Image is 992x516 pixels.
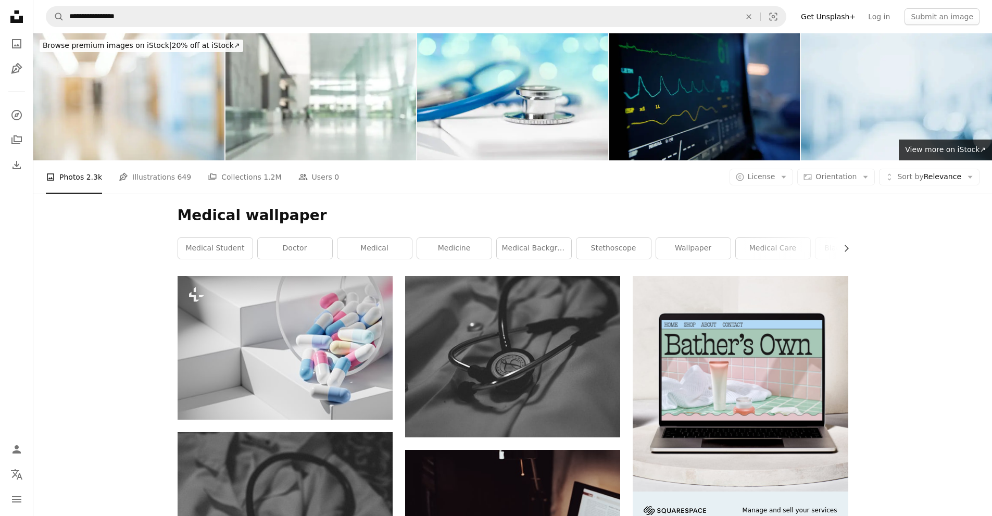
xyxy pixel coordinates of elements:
button: Search Unsplash [46,7,64,27]
a: Get Unsplash+ [795,8,862,25]
a: Log in / Sign up [6,439,27,460]
span: 1.2M [263,171,281,183]
a: a bunch of pills are in a glass container [178,343,393,353]
button: Visual search [761,7,786,27]
span: Relevance [897,172,961,182]
a: medical care [736,238,810,259]
a: stethoscope [576,238,651,259]
img: Defocused of the corridor at the hospital intensive care unit [33,33,224,160]
span: 0 [334,171,339,183]
a: black aesthetic [815,238,890,259]
span: Sort by [897,172,923,181]
span: License [748,172,775,181]
a: medical [337,238,412,259]
button: scroll list to the right [837,238,848,259]
img: a bunch of pills are in a glass container [178,276,393,419]
a: Log in [862,8,896,25]
a: wallpaper [656,238,731,259]
span: Orientation [815,172,857,181]
img: file-1705255347840-230a6ab5bca9image [644,506,706,515]
button: License [730,169,794,185]
a: medical student [178,238,253,259]
a: Illustrations 649 [119,160,191,194]
a: View more on iStock↗ [899,140,992,160]
img: a black and white photo of a stethoscope on a bed [405,276,620,437]
a: Browse premium images on iStock|20% off at iStock↗ [33,33,249,58]
button: Submit an image [905,8,980,25]
form: Find visuals sitewide [46,6,786,27]
button: Language [6,464,27,485]
img: file-1707883121023-8e3502977149image [633,276,848,491]
button: Orientation [797,169,875,185]
span: 20% off at iStock ↗ [43,41,240,49]
span: 649 [178,171,192,183]
button: Menu [6,489,27,510]
button: Clear [737,7,760,27]
span: Manage and sell your services [742,506,837,515]
a: Illustrations [6,58,27,79]
a: doctor [258,238,332,259]
h1: Medical wallpaper [178,206,848,225]
a: Collections [6,130,27,150]
a: Explore [6,105,27,125]
a: medicine [417,238,492,259]
a: a black and white photo of a stethoscope on a bed [405,352,620,361]
a: Photos [6,33,27,54]
img: Medical concept - stethoscope on some documents with bokeh lights [417,33,608,160]
img: Vital signs monitor, digital and hospital with EKG machine, electronic and medical equipment to h... [609,33,800,160]
img: Blur Abstract Background From Office , Modern Light Spacious Business Room [801,33,992,160]
img: Blurred business office building lobby or hotel blur background interior view toward reception ha... [225,33,417,160]
span: Browse premium images on iStock | [43,41,171,49]
button: Sort byRelevance [879,169,980,185]
a: Collections 1.2M [208,160,281,194]
a: Download History [6,155,27,175]
a: medical background [497,238,571,259]
span: View more on iStock ↗ [905,145,986,154]
a: Users 0 [298,160,340,194]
